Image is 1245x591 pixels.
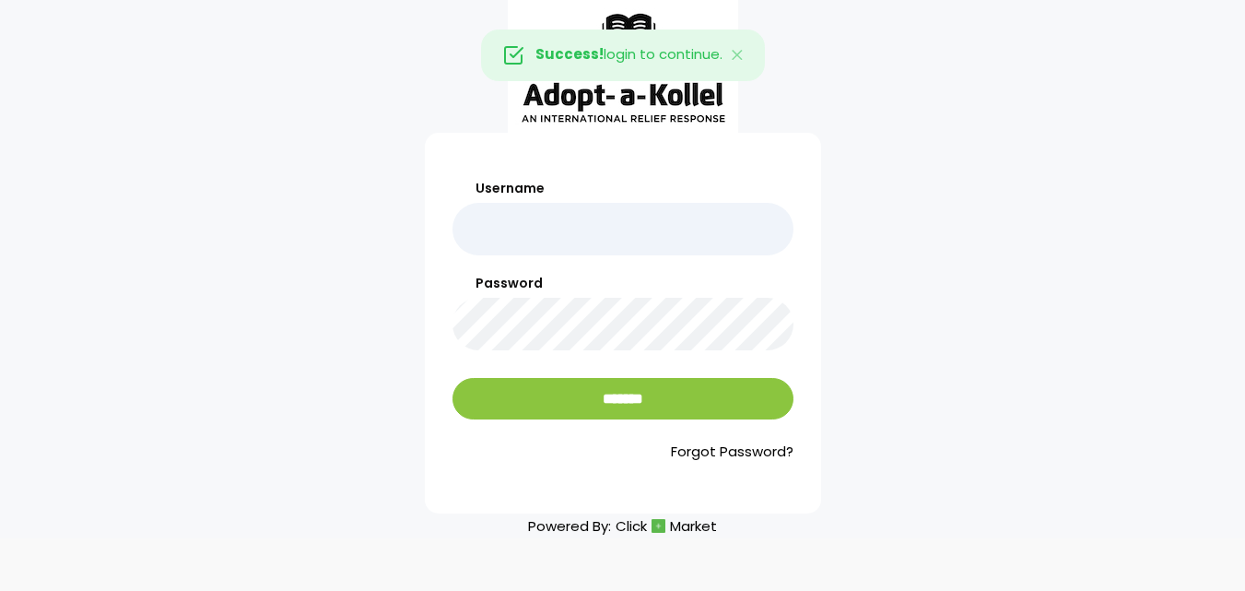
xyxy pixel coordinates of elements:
a: ClickMarket [616,514,717,538]
div: login to continue. [481,30,765,81]
p: Powered By: [528,514,717,538]
label: Password [452,274,793,293]
strong: Success! [535,44,604,64]
img: cm_icon.png [652,519,665,533]
button: Close [711,30,764,80]
a: Forgot Password? [452,442,793,463]
label: Username [452,179,793,198]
